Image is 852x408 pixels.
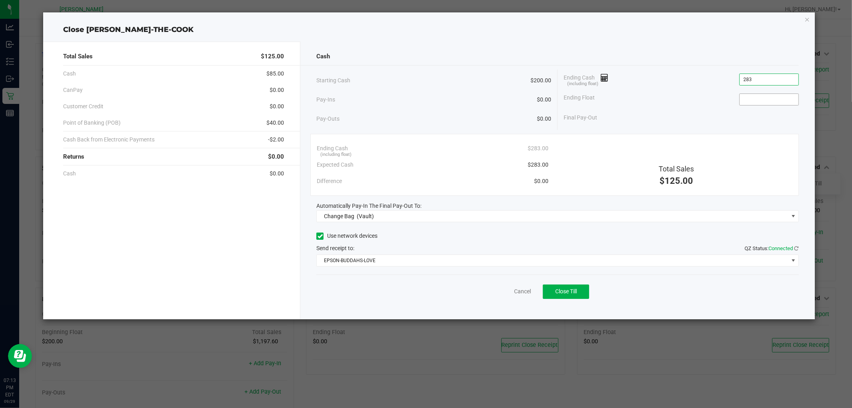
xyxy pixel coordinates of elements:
[270,102,284,111] span: $0.00
[564,113,597,122] span: Final Pay-Out
[537,115,551,123] span: $0.00
[567,81,598,88] span: (including float)
[63,52,93,61] span: Total Sales
[316,245,354,251] span: Send receipt to:
[769,245,793,251] span: Connected
[321,151,352,158] span: (including float)
[555,288,577,295] span: Close Till
[316,96,335,104] span: Pay-Ins
[357,213,374,219] span: (Vault)
[266,70,284,78] span: $85.00
[43,24,814,35] div: Close [PERSON_NAME]-THE-COOK
[270,86,284,94] span: $0.00
[8,344,32,368] iframe: Resource center
[528,144,548,153] span: $283.00
[317,144,348,153] span: Ending Cash
[537,96,551,104] span: $0.00
[63,102,103,111] span: Customer Credit
[543,285,589,299] button: Close Till
[261,52,284,61] span: $125.00
[63,70,76,78] span: Cash
[63,86,83,94] span: CanPay
[530,76,551,85] span: $200.00
[317,161,354,169] span: Expected Cash
[564,94,595,105] span: Ending Float
[324,213,354,219] span: Change Bag
[745,245,799,251] span: QZ Status:
[266,119,284,127] span: $40.00
[316,232,377,240] label: Use network devices
[534,177,548,185] span: $0.00
[316,76,350,85] span: Starting Cash
[316,115,340,123] span: Pay-Outs
[316,203,421,209] span: Automatically Pay-In The Final Pay-Out To:
[63,169,76,178] span: Cash
[317,177,342,185] span: Difference
[316,52,330,61] span: Cash
[268,152,284,161] span: $0.00
[268,135,284,144] span: -$2.00
[514,287,531,296] a: Cancel
[659,165,694,173] span: Total Sales
[270,169,284,178] span: $0.00
[528,161,548,169] span: $283.00
[564,74,608,86] span: Ending Cash
[63,119,121,127] span: Point of Banking (POB)
[63,135,155,144] span: Cash Back from Electronic Payments
[317,255,788,266] span: EPSON-BUDDAHS-LOVE
[63,148,284,165] div: Returns
[659,176,693,186] span: $125.00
